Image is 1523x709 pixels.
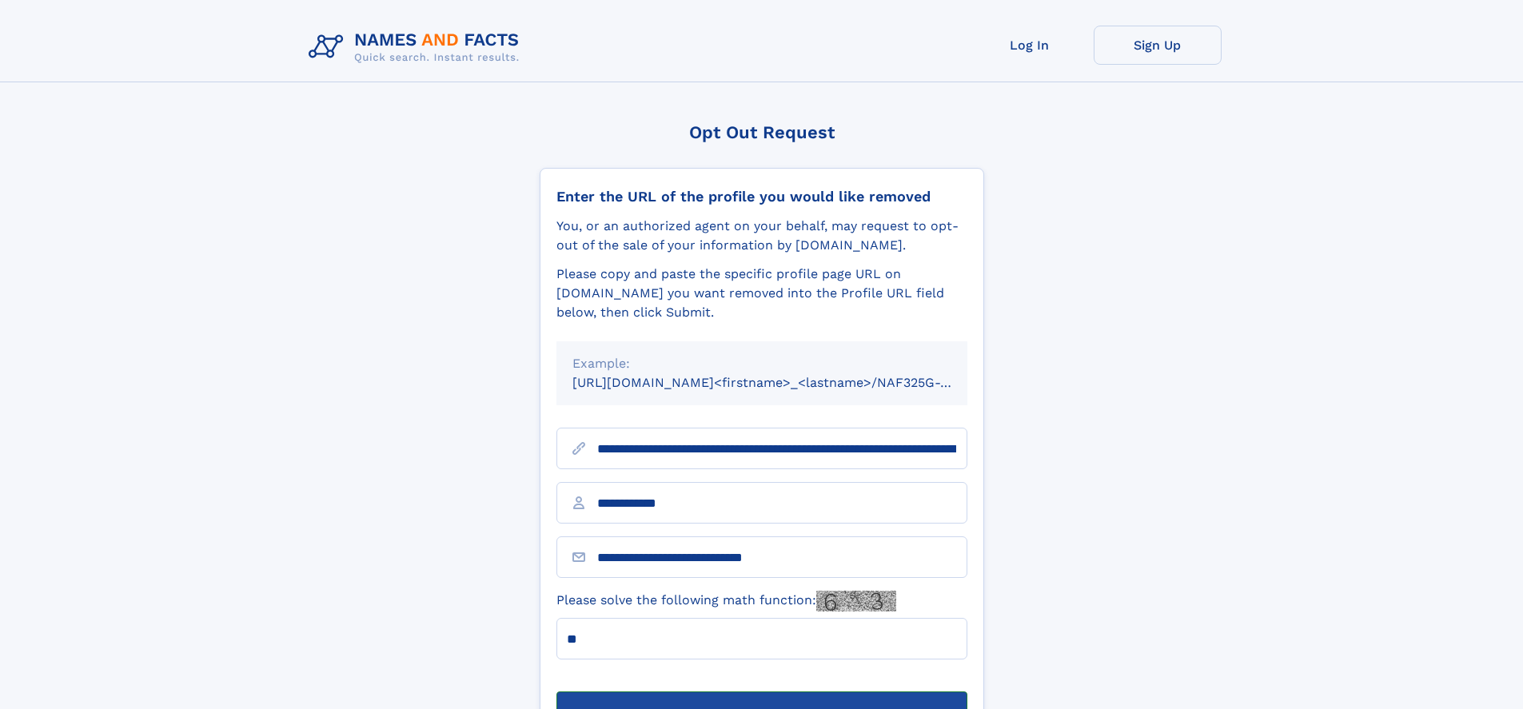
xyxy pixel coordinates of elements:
[556,217,967,255] div: You, or an authorized agent on your behalf, may request to opt-out of the sale of your informatio...
[572,375,998,390] small: [URL][DOMAIN_NAME]<firstname>_<lastname>/NAF325G-xxxxxxxx
[1094,26,1222,65] a: Sign Up
[302,26,532,69] img: Logo Names and Facts
[556,265,967,322] div: Please copy and paste the specific profile page URL on [DOMAIN_NAME] you want removed into the Pr...
[556,591,896,611] label: Please solve the following math function:
[540,122,984,142] div: Opt Out Request
[556,188,967,205] div: Enter the URL of the profile you would like removed
[572,354,951,373] div: Example:
[966,26,1094,65] a: Log In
